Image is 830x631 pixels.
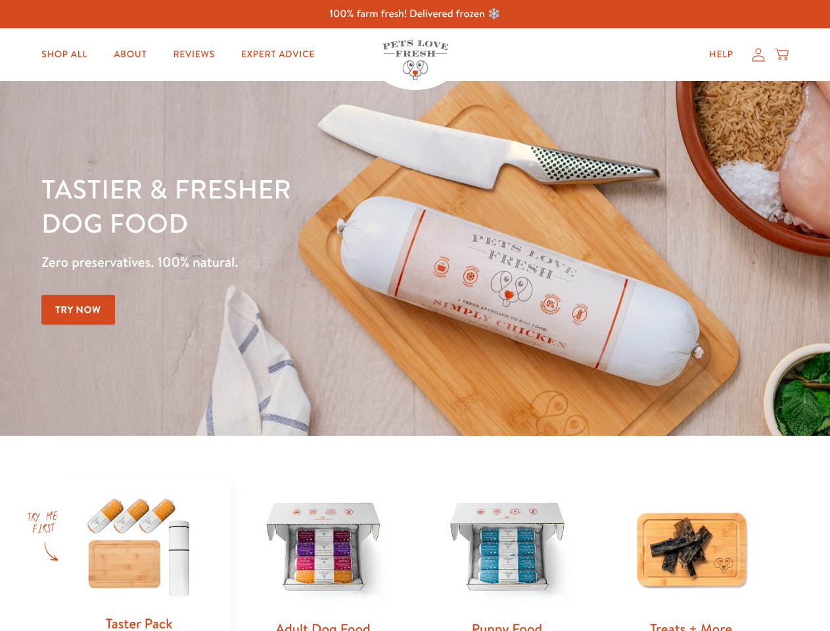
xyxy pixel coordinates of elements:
a: About [103,41,157,68]
a: Reviews [162,41,225,68]
a: Expert Advice [231,41,325,68]
a: Shop All [31,41,98,68]
p: Zero preservatives. 100% natural. [41,250,540,274]
a: Try Now [41,295,115,325]
a: Help [699,41,744,68]
img: Pets Love Fresh [382,40,448,80]
h1: Tastier & fresher dog food [41,172,540,240]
